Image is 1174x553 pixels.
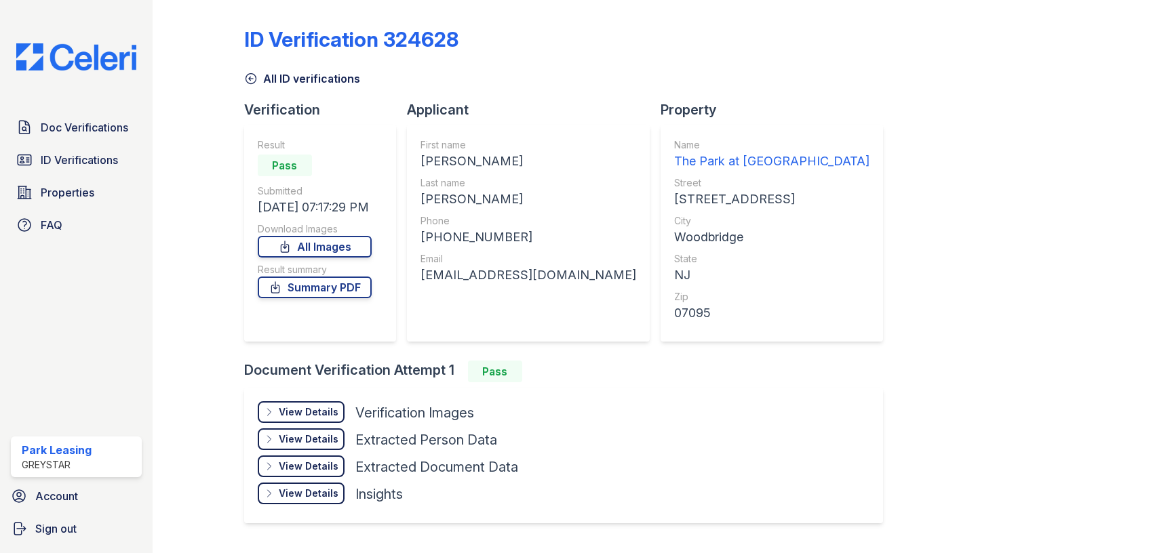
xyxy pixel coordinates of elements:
[420,252,636,266] div: Email
[258,155,312,176] div: Pass
[258,138,372,152] div: Result
[674,252,869,266] div: State
[258,198,372,217] div: [DATE] 07:17:29 PM
[41,217,62,233] span: FAQ
[674,138,869,171] a: Name The Park at [GEOGRAPHIC_DATA]
[355,457,518,476] div: Extracted Document Data
[22,442,92,458] div: Park Leasing
[258,236,372,258] a: All Images
[674,152,869,171] div: The Park at [GEOGRAPHIC_DATA]
[5,515,147,542] a: Sign out
[11,146,142,173] a: ID Verifications
[355,403,474,422] div: Verification Images
[5,43,147,70] img: CE_Logo_Blue-a8612792a0a2168367f1c8372b55b34899dd931a85d93a1a3d3e32e68fde9ad4.png
[420,176,636,190] div: Last name
[674,290,869,304] div: Zip
[11,114,142,141] a: Doc Verifications
[420,138,636,152] div: First name
[35,488,78,504] span: Account
[22,458,92,472] div: Greystar
[279,432,338,446] div: View Details
[674,138,869,152] div: Name
[244,27,458,52] div: ID Verification 324628
[258,263,372,276] div: Result summary
[279,405,338,419] div: View Details
[420,190,636,209] div: [PERSON_NAME]
[355,430,497,449] div: Extracted Person Data
[244,70,360,87] a: All ID verifications
[41,119,128,136] span: Doc Verifications
[407,100,661,119] div: Applicant
[258,276,372,298] a: Summary PDF
[661,100,894,119] div: Property
[279,487,338,500] div: View Details
[5,483,147,510] a: Account
[674,176,869,190] div: Street
[355,485,403,504] div: Insights
[11,179,142,206] a: Properties
[258,222,372,236] div: Download Images
[420,228,636,247] div: [PHONE_NUMBER]
[674,304,869,323] div: 07095
[244,361,894,382] div: Document Verification Attempt 1
[41,184,94,201] span: Properties
[674,228,869,247] div: Woodbridge
[420,214,636,228] div: Phone
[674,266,869,285] div: NJ
[258,184,372,198] div: Submitted
[279,459,338,473] div: View Details
[468,361,522,382] div: Pass
[420,266,636,285] div: [EMAIL_ADDRESS][DOMAIN_NAME]
[674,190,869,209] div: [STREET_ADDRESS]
[420,152,636,171] div: [PERSON_NAME]
[35,520,77,537] span: Sign out
[674,214,869,228] div: City
[11,211,142,239] a: FAQ
[244,100,407,119] div: Verification
[41,152,118,168] span: ID Verifications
